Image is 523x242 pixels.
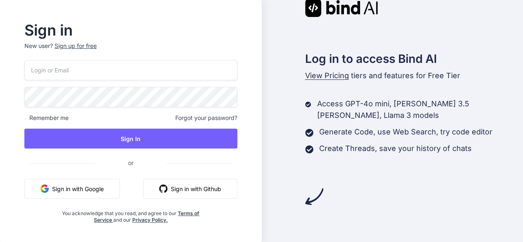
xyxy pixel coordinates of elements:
p: Create Threads, save your history of chats [319,143,472,154]
img: google [41,184,49,193]
span: View Pricing [305,71,349,80]
div: You acknowledge that you read, and agree to our and our [60,205,202,223]
button: Sign In [24,129,237,149]
img: arrow [305,187,323,206]
a: Privacy Policy. [132,217,168,223]
p: New user? [24,42,237,60]
div: Sign up for free [55,42,97,50]
img: github [159,184,167,193]
button: Sign in with Github [143,179,237,199]
button: Sign in with Google [24,179,120,199]
a: Terms of Service [94,210,200,223]
span: or [95,153,167,173]
span: Remember me [24,114,69,122]
span: Forgot your password? [175,114,237,122]
p: Access GPT-4o mini, [PERSON_NAME] 3.5 [PERSON_NAME], Llama 3 models [317,98,523,121]
input: Login or Email [24,60,237,80]
p: Generate Code, use Web Search, try code editor [319,126,492,138]
h2: Sign in [24,24,237,37]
